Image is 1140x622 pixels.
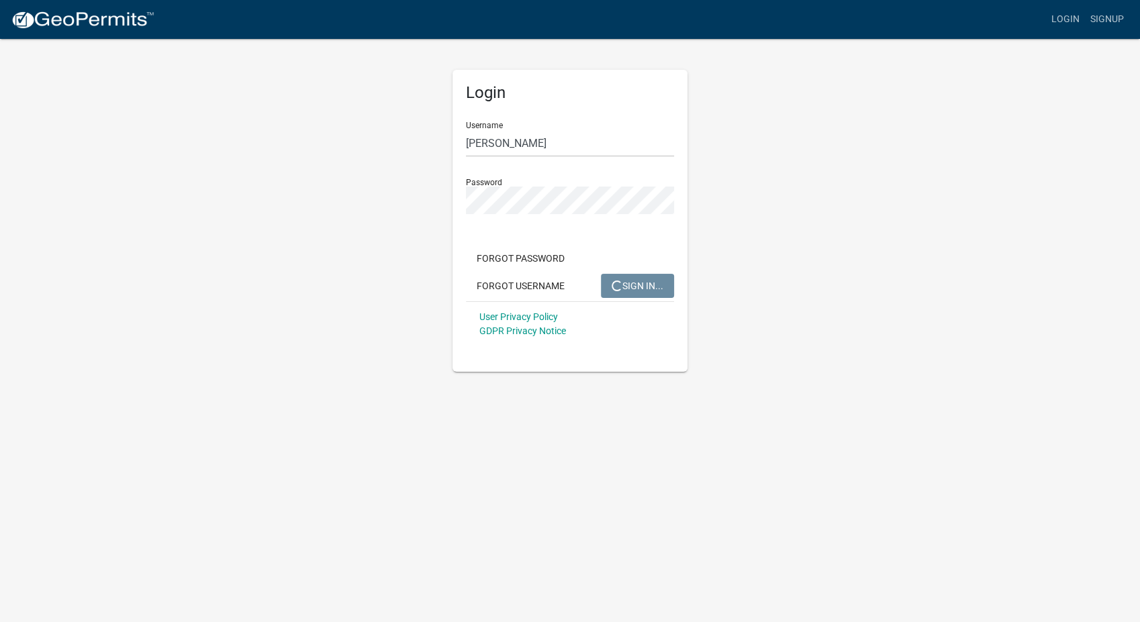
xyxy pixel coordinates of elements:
a: GDPR Privacy Notice [479,325,566,336]
a: Signup [1085,7,1129,32]
a: User Privacy Policy [479,311,558,322]
a: Login [1046,7,1085,32]
button: SIGN IN... [601,274,674,298]
button: Forgot Username [466,274,575,298]
span: SIGN IN... [612,280,663,291]
button: Forgot Password [466,246,575,270]
h5: Login [466,83,674,103]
